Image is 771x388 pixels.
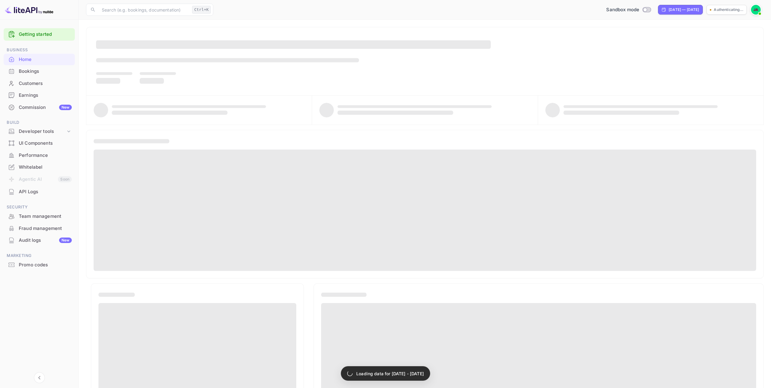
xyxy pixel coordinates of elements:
div: Whitelabel [19,164,72,171]
div: Team management [19,213,72,220]
input: Search (e.g. bookings, documentation) [98,4,190,16]
div: UI Components [19,140,72,147]
div: [DATE] — [DATE] [669,7,699,12]
a: Getting started [19,31,72,38]
div: Fraud management [19,225,72,232]
a: Whitelabel [4,161,75,173]
div: UI Components [4,137,75,149]
div: New [59,238,72,243]
img: LiteAPI logo [5,5,53,15]
a: Audit logsNew [4,234,75,246]
span: Sandbox mode [606,6,639,13]
div: API Logs [4,186,75,198]
a: CommissionNew [4,102,75,113]
div: New [59,105,72,110]
a: UI Components [4,137,75,149]
div: Ctrl+K [192,6,211,14]
span: Marketing [4,252,75,259]
div: Promo codes [4,259,75,271]
div: Developer tools [4,126,75,137]
div: Audit logsNew [4,234,75,246]
div: Customers [19,80,72,87]
a: Fraud management [4,223,75,234]
div: Getting started [4,28,75,41]
a: API Logs [4,186,75,197]
div: Home [19,56,72,63]
div: API Logs [19,188,72,195]
span: Security [4,204,75,211]
span: Business [4,47,75,53]
p: Authenticating... [714,7,743,12]
div: Switch to Production mode [604,6,653,13]
span: Build [4,119,75,126]
button: Collapse navigation [34,372,45,383]
a: Bookings [4,66,75,77]
a: Promo codes [4,259,75,270]
a: Team management [4,211,75,222]
div: Whitelabel [4,161,75,173]
div: Promo codes [19,261,72,268]
a: Earnings [4,89,75,101]
div: Audit logs [19,237,72,244]
p: Loading data for [DATE] - [DATE] [356,370,424,377]
a: Performance [4,150,75,161]
div: Developer tools [19,128,66,135]
div: Bookings [19,68,72,75]
a: Customers [4,78,75,89]
div: Commission [19,104,72,111]
a: Home [4,54,75,65]
div: Performance [19,152,72,159]
img: Jamil Akhtar [751,5,761,15]
div: Earnings [19,92,72,99]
